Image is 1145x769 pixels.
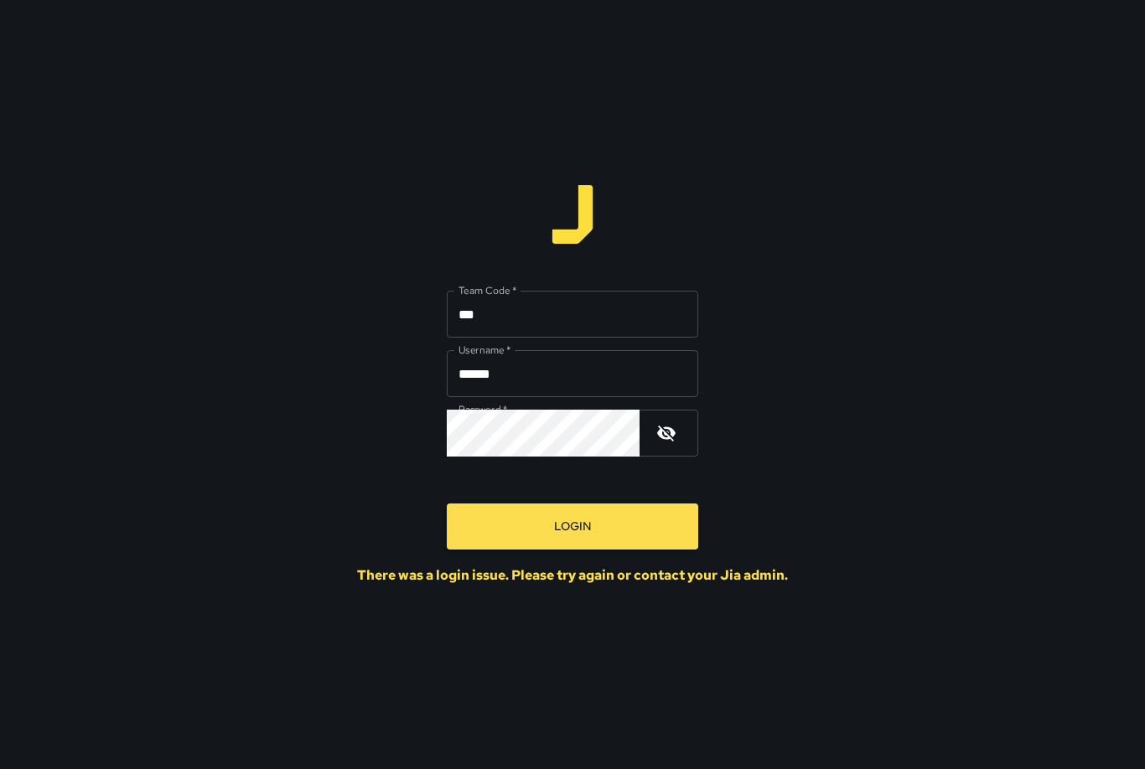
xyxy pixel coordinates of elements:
label: Username [459,343,510,357]
img: logo [543,185,602,244]
label: Password [459,402,507,416]
button: Login [447,503,698,550]
label: Team Code [459,283,516,297]
div: There was a login issue. Please try again or contact your Jia admin. [357,566,788,584]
